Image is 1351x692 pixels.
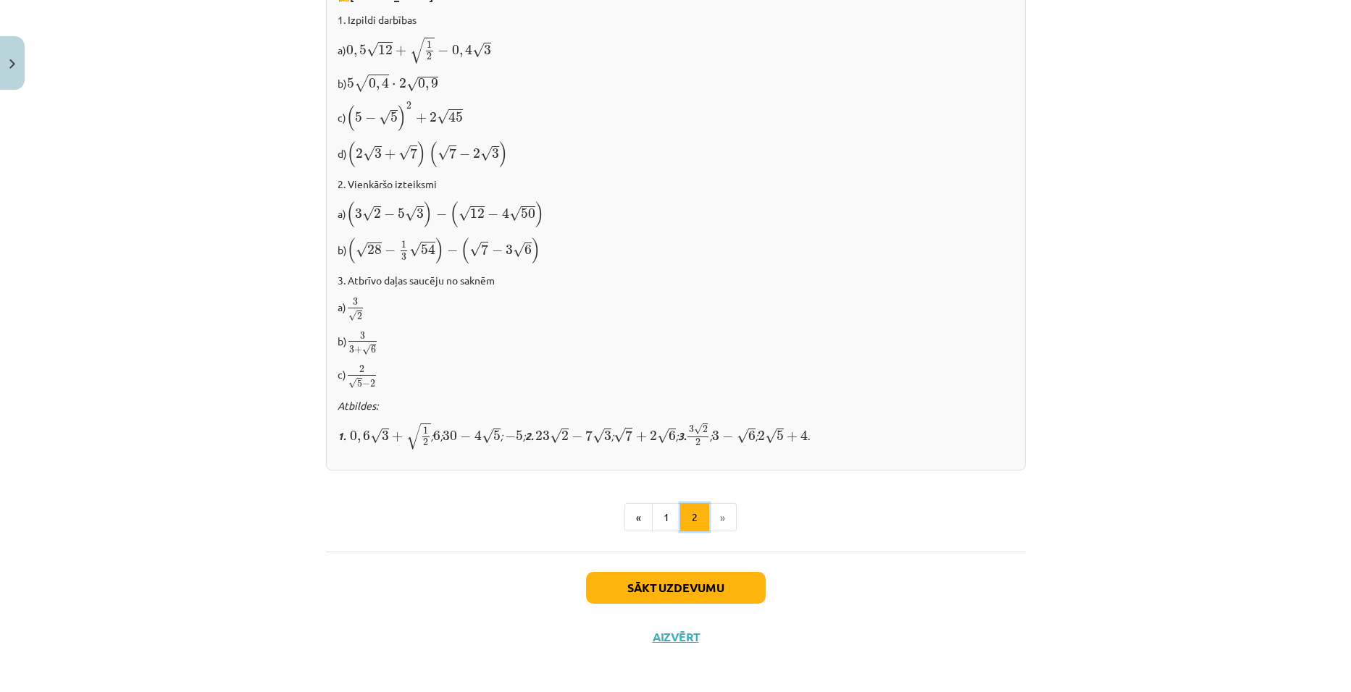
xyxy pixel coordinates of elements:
span: , [354,50,357,57]
span: 4 [382,77,389,88]
p: b) [338,237,1014,264]
span: − [436,209,447,219]
span: √ [614,428,625,443]
span: √ [550,429,561,444]
span: 3 [712,431,719,441]
span: √ [437,109,448,125]
p: a) [338,297,1014,322]
i: 3. [678,429,686,442]
span: 3 [417,208,424,219]
span: √ [379,110,390,125]
span: 3 [604,431,611,441]
span: − [362,380,370,387]
span: 50 [521,208,535,219]
span: √ [482,429,493,444]
span: − [384,209,395,219]
span: 0 [369,78,376,88]
span: ( [429,141,438,167]
span: 1 [401,241,406,248]
span: √ [405,206,417,221]
p: b) [338,331,1014,356]
i: ; [686,429,756,442]
span: − [460,431,471,442]
span: 3 [506,245,513,255]
span: 2 [650,431,657,441]
span: 5 [777,431,784,441]
span: √ [480,146,492,161]
span: 45 [448,111,463,122]
span: 2 [473,148,480,159]
span: 6 [669,431,676,441]
span: √ [348,378,357,389]
i: ; ; ; [346,429,503,442]
span: 2 [357,313,362,320]
span: + [416,113,427,123]
span: + [636,431,647,442]
span: 2 [695,439,700,446]
span: 2 [703,426,708,433]
p: 3. Atbrīvo daļas saucēju no saknēm [338,273,1014,288]
span: 0 [418,78,425,88]
span: 7 [410,148,417,159]
span: 3 [492,148,499,159]
span: 12 [378,45,393,55]
p: c) [338,101,1014,132]
p: 2. Vienkāršo izteiksmi [338,177,1014,192]
span: 6 [748,431,756,441]
span: 5 [355,112,362,122]
span: ) [417,141,426,167]
span: 9 [431,78,438,88]
span: + [396,46,406,56]
span: 2 [399,78,406,88]
button: Sākt uzdevumu [586,572,766,604]
span: + [392,431,403,442]
span: + [354,347,362,354]
span: ) [424,201,432,227]
button: 2 [680,503,709,532]
span: ) [398,105,406,131]
span: 4 [465,44,472,55]
button: Aizvērt [648,630,703,644]
p: a) [338,201,1014,228]
span: 7 [449,148,456,159]
span: 2 [374,208,381,219]
span: 3 [689,426,694,433]
span: 5 [347,78,354,88]
span: 3 [349,346,354,353]
p: d) [338,140,1014,168]
span: ( [347,141,356,167]
span: ( [461,237,469,263]
span: , [357,436,361,443]
span: 4 [474,430,482,441]
span: 6 [363,431,370,441]
span: , [376,83,380,90]
span: 2 [359,366,364,373]
span: √ [513,242,524,258]
img: icon-close-lesson-0947bae3869378f0d4975bcd49f059093ad1ed9edebbc8119c70593378902aed.svg [9,59,15,69]
span: 3 [375,148,382,159]
strong: 2. [525,429,533,442]
span: − [438,46,448,56]
span: ( [346,201,355,227]
span: √ [370,429,382,444]
span: 28 [367,245,382,255]
p: b) [338,73,1014,93]
span: 5 [357,380,362,387]
span: 2 [356,148,363,159]
i: ; [614,429,678,442]
span: √ [367,42,378,57]
span: √ [765,429,777,444]
span: √ [348,311,357,321]
span: − [505,431,516,442]
span: 2 [561,431,569,441]
span: √ [593,429,604,444]
span: 4 [502,208,509,219]
span: 2 [423,439,428,446]
span: − [385,245,396,256]
span: 6 [371,346,376,353]
span: √ [406,77,418,92]
span: √ [362,206,374,221]
i: 1. [338,429,346,442]
span: 0 [346,45,354,55]
p: 1. Izpildi darbības [338,12,1014,28]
